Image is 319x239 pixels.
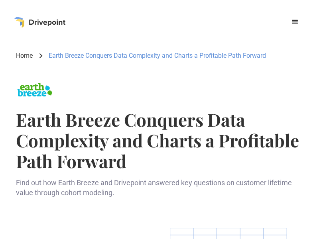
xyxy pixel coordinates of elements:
div: menu [286,13,305,32]
h1: Earth Breeze Conquers Data Complexity and Charts a Profitable Path Forward [16,109,303,171]
a: home [14,17,65,28]
div: Earth Breeze Conquers Data Complexity and Charts a Profitable Path Forward [49,51,266,60]
a: Home [16,51,33,60]
p: Find out how Earth Breeze and Drivepoint answered key questions on customer lifetime value throug... [16,178,303,198]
